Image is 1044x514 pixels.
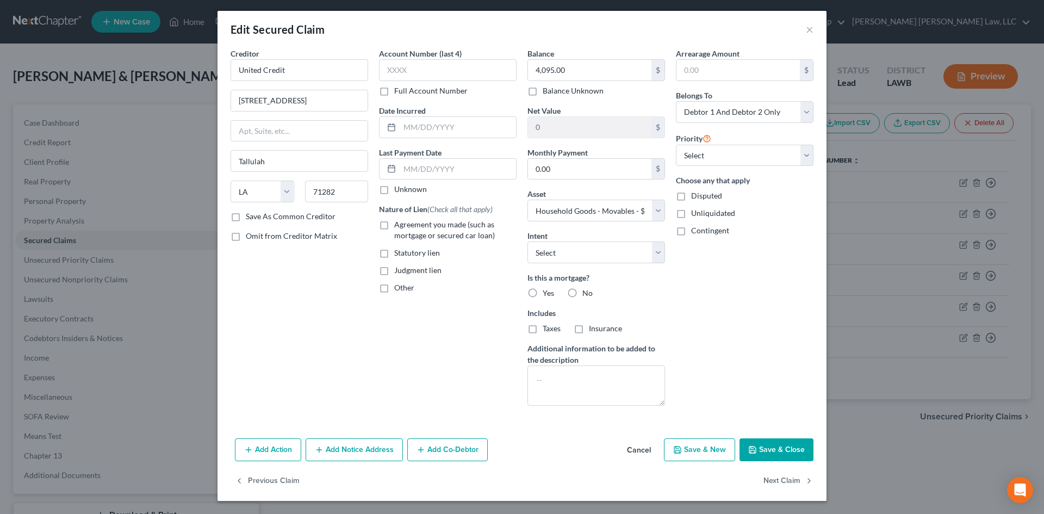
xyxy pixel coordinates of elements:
label: Intent [527,230,548,241]
label: Balance [527,48,554,59]
input: XXXX [379,59,517,81]
input: Enter city... [231,151,368,171]
span: (Check all that apply) [427,205,493,214]
span: Contingent [691,226,729,235]
button: Add Notice Address [306,438,403,461]
label: Account Number (last 4) [379,48,462,59]
label: Monthly Payment [527,147,588,158]
label: Balance Unknown [543,85,604,96]
input: MM/DD/YYYY [400,159,516,179]
label: Full Account Number [394,85,468,96]
label: Unknown [394,184,427,195]
input: 0.00 [528,60,651,80]
label: Save As Common Creditor [246,211,335,222]
label: Includes [527,307,665,319]
label: Last Payment Date [379,147,442,158]
input: MM/DD/YYYY [400,117,516,138]
button: Save & Close [739,438,813,461]
label: Net Value [527,105,561,116]
div: Edit Secured Claim [231,22,325,37]
label: Arrearage Amount [676,48,739,59]
span: Other [394,283,414,292]
label: Nature of Lien [379,203,493,215]
span: Insurance [589,324,622,333]
button: Add Action [235,438,301,461]
span: Taxes [543,324,561,333]
input: Apt, Suite, etc... [231,121,368,141]
span: Creditor [231,49,259,58]
span: Judgment lien [394,265,442,275]
button: Next Claim [763,470,813,493]
div: $ [800,60,813,80]
div: Open Intercom Messenger [1007,477,1033,503]
label: Is this a mortgage? [527,272,665,283]
span: No [582,288,593,298]
div: $ [651,117,664,138]
label: Priority [676,132,711,145]
input: 0.00 [528,159,651,179]
button: × [806,23,813,36]
span: Agreement you made (such as mortgage or secured car loan) [394,220,495,240]
input: Search creditor by name... [231,59,368,81]
span: Statutory lien [394,248,440,257]
span: Yes [543,288,554,298]
span: Asset [527,189,546,199]
span: Omit from Creditor Matrix [246,231,337,240]
label: Additional information to be added to the description [527,343,665,366]
input: 0.00 [676,60,800,80]
button: Previous Claim [235,470,300,493]
input: Enter zip... [305,181,369,202]
input: 0.00 [528,117,651,138]
button: Add Co-Debtor [407,438,488,461]
button: Cancel [618,439,660,461]
span: Unliquidated [691,208,735,218]
label: Choose any that apply [676,175,813,186]
span: Disputed [691,191,722,200]
input: Enter address... [231,90,368,111]
span: Belongs To [676,91,712,100]
div: $ [651,60,664,80]
button: Save & New [664,438,735,461]
div: $ [651,159,664,179]
label: Date Incurred [379,105,426,116]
